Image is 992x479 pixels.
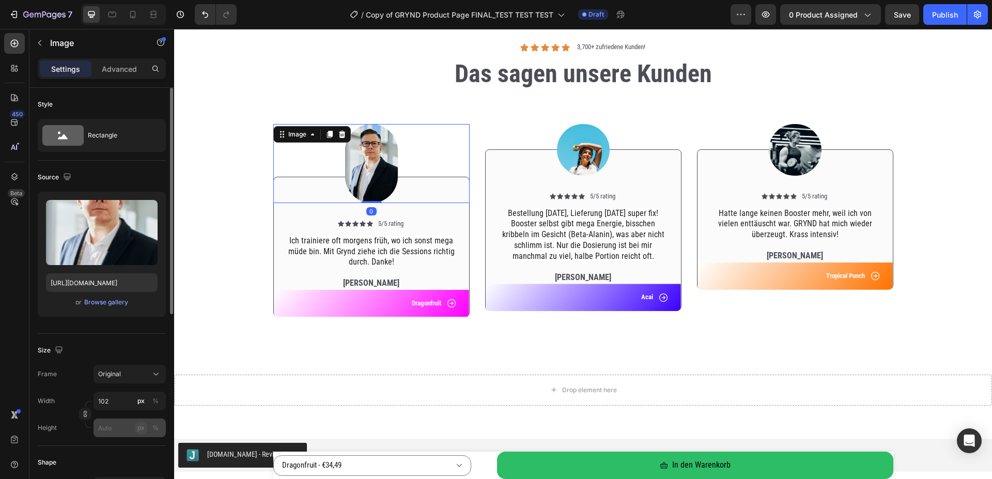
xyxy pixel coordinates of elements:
div: Rectangle [88,123,151,147]
p: [PERSON_NAME] [537,222,705,233]
p: Dragonfruit [238,270,267,279]
label: Frame [38,369,57,379]
div: Open Intercom Messenger [957,428,982,453]
p: 5/5 rating [628,163,653,172]
span: or [75,296,82,308]
button: Publish [923,4,967,25]
h2: Das sagen unsere Kunden [99,28,719,62]
p: [PERSON_NAME] [325,243,493,254]
p: 3,700+ zufriedene Kunden! [403,14,471,23]
span: Bestellung [DATE], Lieferung [DATE] super fix! Booster selbst gibt mega Energie, bisschen kribbel... [328,179,490,232]
button: px [149,395,162,407]
div: Image [112,101,134,110]
div: Beta [8,189,25,197]
p: Acai [467,264,479,273]
span: Copy of GRYND Product Page FINAL_TEST TEST TEST [366,9,553,20]
p: Image [50,37,138,49]
button: px [149,422,162,434]
span: Save [894,10,911,19]
span: Draft [588,10,604,19]
p: 5/5 rating [416,163,441,172]
input: px% [94,419,166,437]
div: Size [38,344,65,358]
button: Original [94,365,166,383]
div: 0 [192,178,203,187]
iframe: Design area [174,29,992,479]
button: Save [885,4,919,25]
p: Advanced [102,64,137,74]
div: px [137,423,145,432]
img: preview-image [46,200,158,265]
input: px% [94,392,166,410]
div: Shape [38,458,56,467]
button: 7 [4,4,77,25]
div: Drop element here [388,357,443,365]
span: Original [98,369,121,379]
span: / [361,9,364,20]
div: [DOMAIN_NAME] - Reviews Text [33,420,125,431]
img: gempages_563269290749330194-7a2f309d-493f-40d7-be72-466c43b35d60.jpg [383,95,436,147]
p: 7 [68,8,72,21]
div: In den Warenkorb [498,429,556,444]
button: Judge.me - Reviews Text [4,414,133,439]
span: Ich trainiere oft morgens früh, wo ich sonst mega müde bin. Mit Grynd ziehe ich die Sessions rich... [114,207,281,238]
p: Tropical Punch [652,243,691,252]
div: px [137,396,145,406]
div: % [152,396,159,406]
div: Publish [932,9,958,20]
input: https://example.com/image.jpg [46,273,158,292]
button: % [135,395,147,407]
div: Style [38,100,53,109]
button: Browse gallery [84,297,129,307]
img: Judgeme.png [12,420,25,432]
button: 0 product assigned [780,4,881,25]
img: gempages_563269290749330194-35ea3c36-5354-44da-b8cd-2dc8333cae24.jpg [595,95,647,147]
button: % [135,422,147,434]
div: 450 [10,110,25,118]
div: Undo/Redo [195,4,237,25]
p: [PERSON_NAME] [113,249,282,260]
label: Width [38,396,55,406]
p: Settings [51,64,80,74]
span: Hatte lange keinen Booster mehr, weil ich von vielen enttäuscht war. GRYND hat mich wieder überze... [544,179,698,211]
label: Height [38,423,57,432]
div: % [152,423,159,432]
div: Browse gallery [84,298,128,307]
img: gempages_563269290749330194-6cf69fc2-4c6a-4668-b7a0-f2138be305c5.jpg [171,95,224,174]
p: 5/5 rating [204,191,229,199]
button: In den Warenkorb [323,423,719,450]
div: Source [38,171,73,184]
span: 0 product assigned [789,9,858,20]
